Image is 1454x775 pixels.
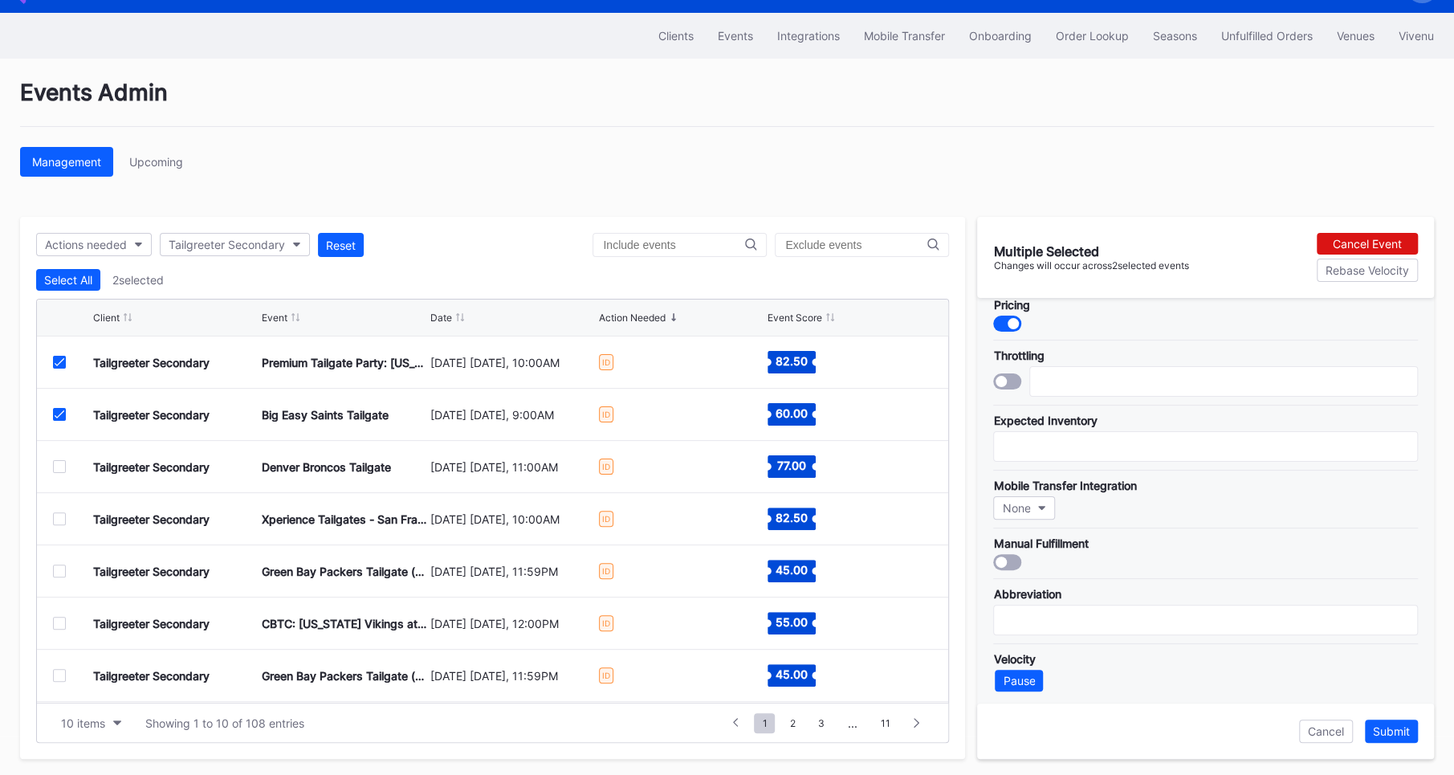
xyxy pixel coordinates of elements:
button: 10 items [53,712,129,734]
div: Tailgreeter Secondary [93,669,210,683]
button: Select All [36,269,100,291]
button: Seasons [1141,21,1209,51]
div: Event [262,312,287,324]
button: Pause [995,670,1043,691]
button: Mobile Transfer [852,21,957,51]
button: Actions needed [36,233,152,256]
button: Onboarding [957,21,1044,51]
div: Order Lookup [1056,29,1129,43]
div: [DATE] [DATE], 12:00PM [430,617,595,630]
div: Events Admin [20,79,1434,127]
div: Pricing [993,298,1418,312]
input: Exclude events [785,239,927,251]
div: Big Easy Saints Tailgate [262,408,389,422]
span: 11 [872,713,898,733]
div: Seasons [1153,29,1197,43]
div: [DATE] [DATE], 9:00AM [430,408,595,422]
div: Venues [1337,29,1375,43]
text: 82.50 [776,511,808,524]
div: Premium Tailgate Party: [US_STATE] Commanders vs. [US_STATE] Giants [262,356,426,369]
div: Vivenu [1399,29,1434,43]
div: Upcoming [129,155,183,169]
button: None [993,496,1055,520]
div: ID [599,406,613,422]
div: [DATE] [DATE], 10:00AM [430,356,595,369]
div: None [1002,501,1030,515]
div: Reset [326,239,356,252]
button: Events [706,21,765,51]
button: Management [20,147,113,177]
div: ID [599,667,613,683]
div: Multiple Selected [993,243,1188,259]
button: Integrations [765,21,852,51]
div: Integrations [777,29,840,43]
button: Unfulfilled Orders [1209,21,1325,51]
div: [DATE] [DATE], 11:00AM [430,460,595,474]
div: Event Score [768,312,822,324]
button: Order Lookup [1044,21,1141,51]
div: Tailgreeter Secondary [169,238,285,251]
a: Venues [1325,21,1387,51]
div: [DATE] [DATE], 11:59PM [430,669,595,683]
div: Tailgreeter Secondary [93,460,210,474]
div: Velocity [993,652,1418,666]
div: Client [93,312,120,324]
div: Date [430,312,452,324]
text: 45.00 [776,667,808,681]
div: Green Bay Packers Tailgate (Detroit Lions at Green Bay Packers) [262,565,426,578]
button: Reset [318,233,364,257]
div: Select All [44,273,92,287]
span: 2 [781,713,803,733]
button: Vivenu [1387,21,1446,51]
div: ID [599,459,613,475]
div: Cancel [1308,724,1344,738]
input: Include events [603,239,744,251]
text: 45.00 [776,563,808,577]
button: Tailgreeter Secondary [160,233,310,256]
div: 2 selected [112,273,164,287]
div: Pause [1003,674,1035,687]
button: Cancel Event [1317,233,1418,255]
div: Tailgreeter Secondary [93,408,210,422]
div: CBTC: [US_STATE] Vikings at Chicago Bears Tailgate [262,617,426,630]
div: Cancel Event [1333,237,1402,251]
a: Clients [646,21,706,51]
text: 55.00 [776,615,808,629]
div: ID [599,615,613,631]
button: Cancel [1299,720,1353,743]
div: Green Bay Packers Tailgate ([US_STATE] Commanders at Green Bay Packers) [262,669,426,683]
div: Mobile Transfer Integration [993,479,1418,492]
div: Tailgreeter Secondary [93,512,210,526]
div: Management [32,155,101,169]
div: Actions needed [45,238,127,251]
div: Changes will occur across 2 selected events [993,259,1188,271]
span: 3 [809,713,832,733]
div: 10 items [61,716,105,730]
div: Rebase Velocity [1326,263,1409,277]
div: Tailgreeter Secondary [93,617,210,630]
div: ID [599,511,613,527]
div: Action Needed [599,312,666,324]
div: [DATE] [DATE], 11:59PM [430,565,595,578]
div: Throttling [993,349,1418,362]
div: Clients [658,29,694,43]
button: Submit [1365,720,1418,743]
div: Showing 1 to 10 of 108 entries [145,716,304,730]
span: 1 [754,713,775,733]
div: ... [835,716,869,730]
div: ID [599,563,613,579]
div: Onboarding [969,29,1032,43]
div: Events [718,29,753,43]
button: Rebase Velocity [1317,259,1418,282]
div: [DATE] [DATE], 10:00AM [430,512,595,526]
button: Upcoming [117,147,195,177]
